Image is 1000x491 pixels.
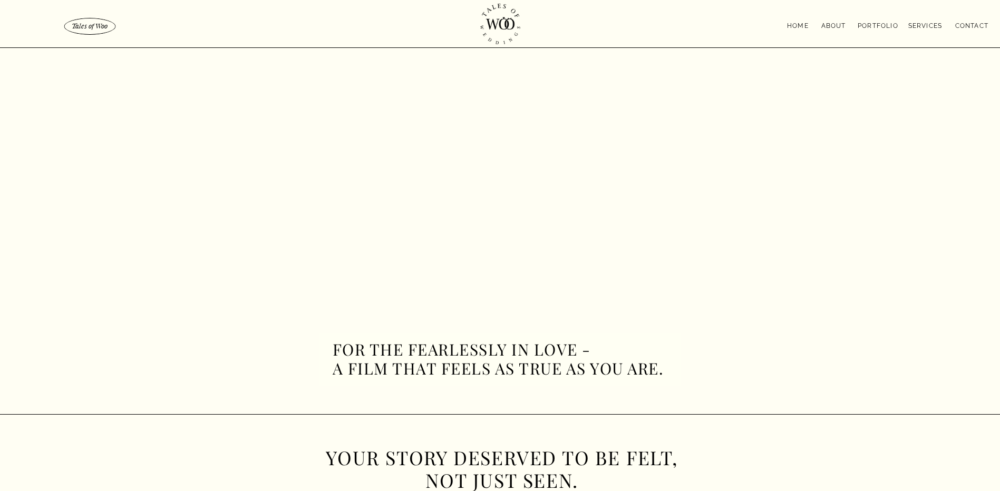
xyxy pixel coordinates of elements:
a: About [817,21,850,28]
h1: For the Fearlessly in Love - A Film That Feels as True as You Are. [333,340,685,379]
a: contact [936,21,988,29]
a: Services [903,21,947,29]
a: portfolio [857,21,899,29]
a: Tales of Woo [68,22,111,30]
a: Home [787,21,811,30]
